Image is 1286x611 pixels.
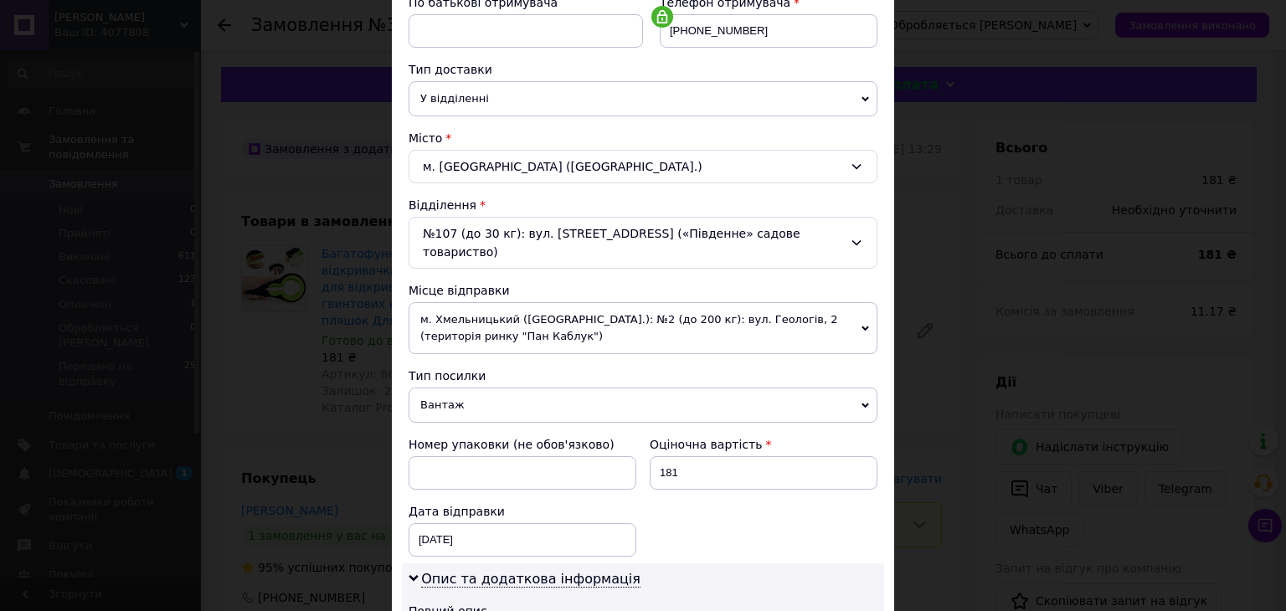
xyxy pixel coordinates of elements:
span: Опис та додаткова інформація [421,571,640,588]
div: №107 (до 30 кг): вул. [STREET_ADDRESS] («Південне» садове товариство) [409,217,877,269]
span: Тип доставки [409,63,492,76]
span: м. Хмельницький ([GEOGRAPHIC_DATA].): №2 (до 200 кг): вул. Геологів, 2 (територія ринку "Пан Кабл... [409,302,877,354]
div: Дата відправки [409,503,636,520]
div: м. [GEOGRAPHIC_DATA] ([GEOGRAPHIC_DATA].) [409,150,877,183]
div: Оціночна вартість [650,436,877,453]
div: Місто [409,130,877,146]
div: Номер упаковки (не обов'язково) [409,436,636,453]
span: У відділенні [409,81,877,116]
span: Вантаж [409,388,877,423]
input: +380 [660,14,877,48]
span: Тип посилки [409,369,486,383]
div: Відділення [409,197,877,213]
span: Місце відправки [409,284,510,297]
